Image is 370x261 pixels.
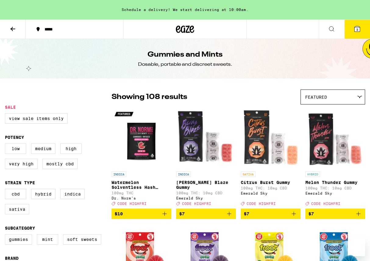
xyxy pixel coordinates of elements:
p: INDICA [112,171,126,177]
a: Open page for Citrus Burst Gummy from Emerald Sky [241,108,301,209]
button: 3 [344,20,370,39]
div: Dosable, portable and discreet sweets. [138,61,232,68]
label: Mint [37,234,58,245]
p: 100mg THC [112,191,171,195]
img: Emerald Sky - Melon Thunder Gummy [305,108,365,168]
label: Soft Sweets [63,234,101,245]
span: $10 [115,211,123,216]
img: Emerald Sky - Citrus Burst Gummy [241,108,301,168]
span: $7 [308,211,314,216]
span: CODE HIGHFRI [117,202,147,206]
a: Open page for Melon Thunder Gummy from Emerald Sky [305,108,365,209]
legend: Strain Type [5,180,35,185]
p: Watermelon Solventless Hash Gummy [112,180,171,190]
span: CODE HIGHFRI [247,202,276,206]
h1: Gummies and Mints [148,50,222,60]
p: SATIVA [241,171,255,177]
img: Emerald Sky - Berry Blaze Gummy [176,108,236,168]
legend: Potency [5,135,24,140]
p: HYBRID [305,171,320,177]
label: Very High [5,159,37,169]
button: Add to bag [112,209,171,219]
div: Emerald Sky [241,191,301,195]
div: Emerald Sky [176,196,236,200]
p: INDICA [176,171,191,177]
label: Gummies [5,234,32,245]
span: CODE HIGHFRI [311,202,340,206]
label: View Sale Items Only [5,113,68,124]
div: Emerald Sky [305,191,365,195]
label: Hybrid [31,189,55,199]
label: Mostly CBD [42,159,78,169]
label: High [60,143,82,154]
div: Dr. Norm's [112,196,171,200]
button: Add to bag [176,209,236,219]
iframe: Button to launch messaging window [346,237,365,256]
span: Featured [305,95,327,100]
button: Add to bag [241,209,301,219]
img: Dr. Norm's - Watermelon Solventless Hash Gummy [112,108,171,168]
label: Sativa [5,204,29,214]
p: Showing 108 results [112,92,187,102]
legend: Brand [5,256,19,261]
p: Citrus Burst Gummy [241,180,301,185]
span: $7 [244,211,249,216]
a: Open page for Watermelon Solventless Hash Gummy from Dr. Norm's [112,108,171,209]
span: 3 [356,28,358,31]
p: [PERSON_NAME] Blaze Gummy [176,180,236,190]
p: Melon Thunder Gummy [305,180,365,185]
legend: Subcategory [5,226,35,231]
label: CBD [5,189,26,199]
label: Medium [31,143,55,154]
label: Low [5,143,26,154]
label: Indica [60,189,85,199]
p: 100mg THC: 10mg CBD [305,186,365,190]
button: Add to bag [305,209,365,219]
p: 100mg THC: 10mg CBD [241,186,301,190]
span: $7 [179,211,185,216]
span: CODE HIGHFRI [182,202,211,206]
a: Open page for Berry Blaze Gummy from Emerald Sky [176,108,236,209]
p: 100mg THC: 10mg CBD [176,191,236,195]
legend: Sale [5,105,16,110]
